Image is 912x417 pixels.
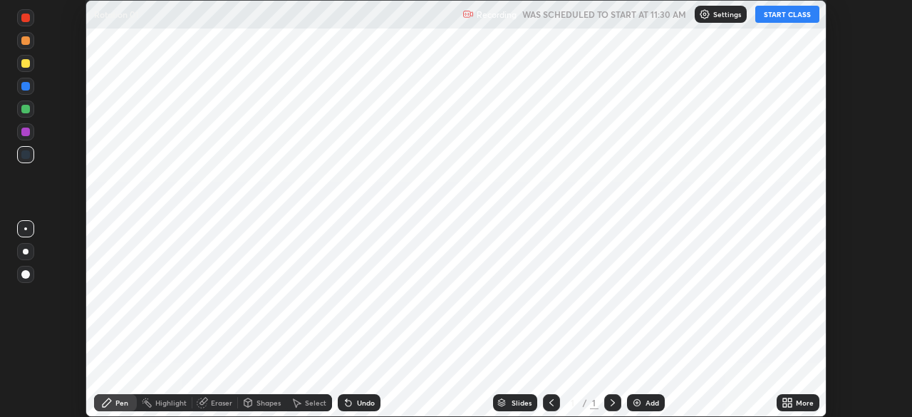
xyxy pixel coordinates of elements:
div: Pen [115,399,128,406]
div: Select [305,399,326,406]
img: class-settings-icons [699,9,710,20]
div: Add [646,399,659,406]
button: START CLASS [755,6,819,23]
div: 1 [590,396,598,409]
img: add-slide-button [631,397,643,408]
p: Recording [477,9,517,20]
div: More [796,399,814,406]
div: Shapes [256,399,281,406]
div: Eraser [211,399,232,406]
p: Settings [713,11,741,18]
div: 1 [566,398,580,407]
div: Slides [512,399,532,406]
div: Undo [357,399,375,406]
h5: WAS SCHEDULED TO START AT 11:30 AM [522,8,686,21]
div: Highlight [155,399,187,406]
p: Rotation 01 [94,9,139,20]
div: / [583,398,587,407]
img: recording.375f2c34.svg [462,9,474,20]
